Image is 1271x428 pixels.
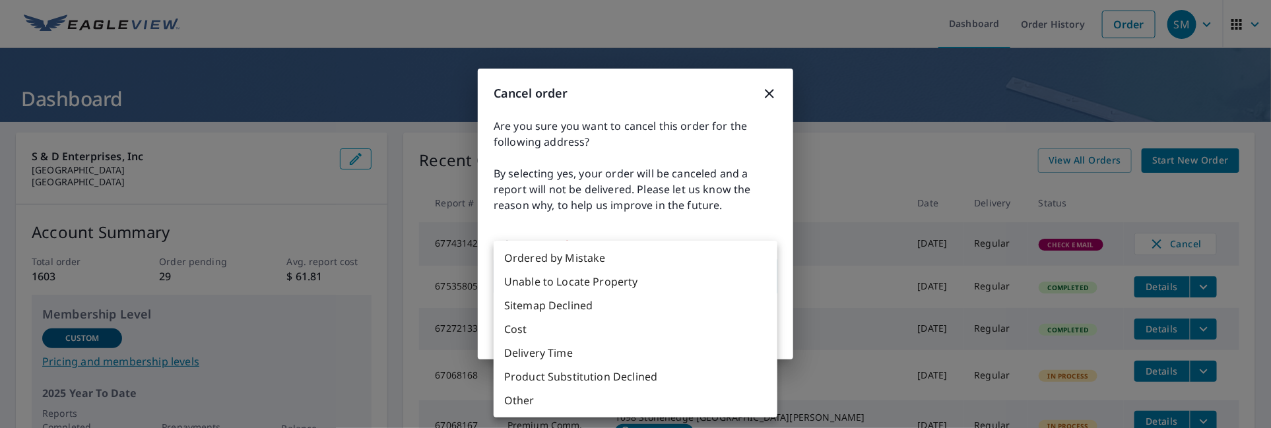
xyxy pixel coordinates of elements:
li: Other [494,388,777,412]
li: Cost [494,317,777,341]
li: Sitemap Declined [494,293,777,317]
li: Product Substitution Declined [494,365,777,388]
li: Delivery Time [494,341,777,365]
li: Ordered by Mistake [494,246,777,270]
li: Unable to Locate Property [494,270,777,293]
